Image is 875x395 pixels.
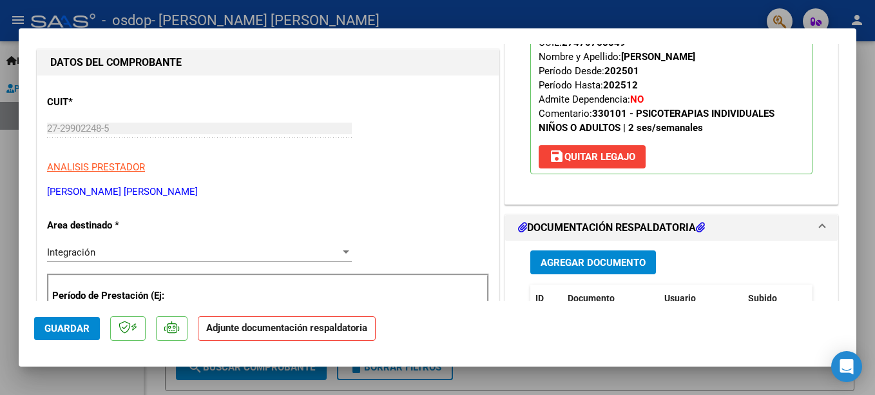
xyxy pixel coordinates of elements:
[630,94,644,105] strong: NO
[621,51,695,63] strong: [PERSON_NAME]
[535,293,544,303] span: ID
[47,247,95,258] span: Integración
[47,185,489,199] p: [PERSON_NAME] [PERSON_NAME]
[44,323,90,334] span: Guardar
[807,285,872,312] datatable-header-cell: Acción
[562,285,659,312] datatable-header-cell: Documento
[549,151,635,163] span: Quitar Legajo
[604,65,639,77] strong: 202501
[568,293,615,303] span: Documento
[541,257,646,268] span: Agregar Documento
[603,79,638,91] strong: 202512
[52,289,182,318] p: Período de Prestación (Ej: 202505 para Mayo 2025)
[530,250,656,274] button: Agregar Documento
[664,293,696,303] span: Usuario
[539,108,774,134] strong: 330101 - PSICOTERAPIAS INDIVIDUALES NIÑOS O ADULTOS | 2 ses/semanales
[748,293,777,303] span: Subido
[505,215,838,241] mat-expansion-panel-header: DOCUMENTACIÓN RESPALDATORIA
[47,218,180,233] p: Area destinado *
[831,351,862,382] div: Open Intercom Messenger
[50,56,182,68] strong: DATOS DEL COMPROBANTE
[539,37,774,134] span: CUIL: Nombre y Apellido: Período Desde: Período Hasta: Admite Dependencia:
[743,285,807,312] datatable-header-cell: Subido
[47,161,145,173] span: ANALISIS PRESTADOR
[206,322,367,334] strong: Adjunte documentación respaldatoria
[539,145,646,168] button: Quitar Legajo
[659,285,743,312] datatable-header-cell: Usuario
[549,148,564,164] mat-icon: save
[518,220,705,236] h1: DOCUMENTACIÓN RESPALDATORIA
[34,317,100,340] button: Guardar
[530,285,562,312] datatable-header-cell: ID
[47,95,180,110] p: CUIT
[539,108,774,134] span: Comentario:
